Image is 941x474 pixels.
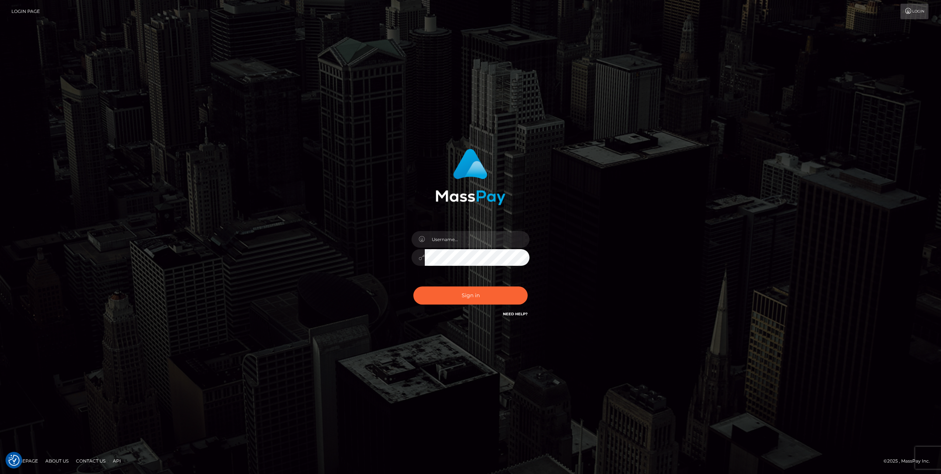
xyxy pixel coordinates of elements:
[425,231,529,248] input: Username...
[435,149,506,205] img: MassPay Login
[11,4,40,19] a: Login Page
[8,455,20,466] button: Consent Preferences
[503,312,528,316] a: Need Help?
[8,455,20,466] img: Revisit consent button
[883,457,935,465] div: © 2025 , MassPay Inc.
[413,286,528,305] button: Sign in
[42,455,72,467] a: About Us
[73,455,108,467] a: Contact Us
[900,4,928,19] a: Login
[8,455,41,467] a: Homepage
[110,455,124,467] a: API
